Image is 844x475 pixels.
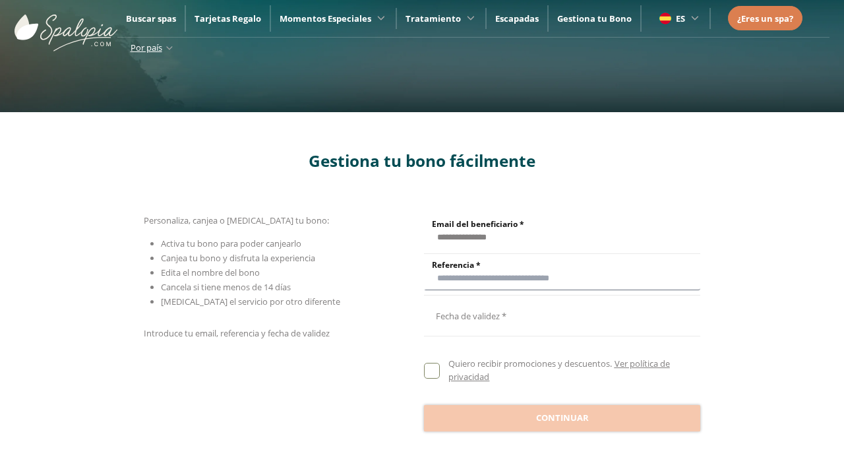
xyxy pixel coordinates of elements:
span: Quiero recibir promociones y descuentos. [448,358,612,369]
span: Personaliza, canjea o [MEDICAL_DATA] tu bono: [144,214,329,226]
a: ¿Eres un spa? [737,11,793,26]
span: Edita el nombre del bono [161,267,260,278]
span: Continuar [536,412,589,425]
a: Buscar spas [126,13,176,24]
span: Canjea tu bono y disfruta la experiencia [161,252,315,264]
a: Escapadas [495,13,539,24]
span: Activa tu bono para poder canjearlo [161,237,301,249]
a: Tarjetas Regalo [195,13,261,24]
img: ImgLogoSpalopia.BvClDcEz.svg [15,1,117,51]
a: Ver política de privacidad [448,358,669,383]
span: ¿Eres un spa? [737,13,793,24]
span: Por país [131,42,162,53]
span: Introduce tu email, referencia y fecha de validez [144,327,330,339]
span: Cancela si tiene menos de 14 días [161,281,291,293]
button: Continuar [424,405,700,431]
span: [MEDICAL_DATA] el servicio por otro diferente [161,296,340,307]
a: Gestiona tu Bono [557,13,632,24]
span: Gestiona tu bono fácilmente [309,150,535,172]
